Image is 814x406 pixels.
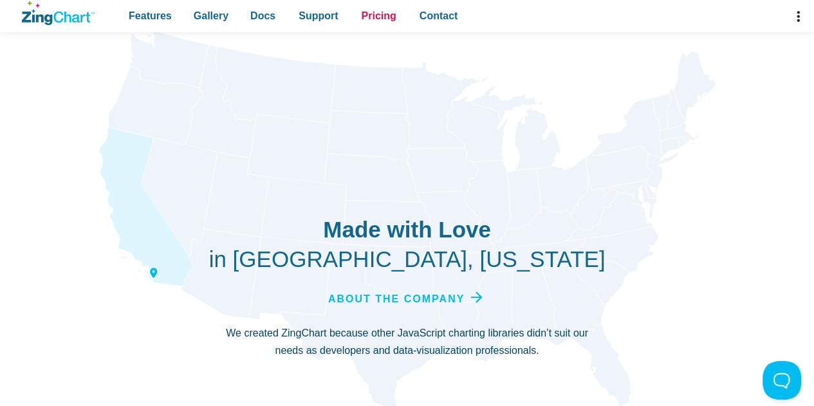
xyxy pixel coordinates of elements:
iframe: Toggle Customer Support [763,361,801,400]
span: Contact [420,7,458,24]
a: About the Company [328,290,486,308]
span: Features [129,7,172,24]
span: Pricing [361,7,396,24]
span: About the Company [328,290,465,308]
a: ZingChart Logo. Click to return to the homepage [22,1,95,25]
p: We created ZingChart because other JavaScript charting libraries didn’t suit our needs as develop... [225,324,589,359]
span: Support [299,7,338,24]
h2: in [GEOGRAPHIC_DATA], [US_STATE] [59,215,755,273]
span: Docs [250,7,275,24]
span: Gallery [194,7,228,24]
strong: Made with Love [59,215,755,245]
